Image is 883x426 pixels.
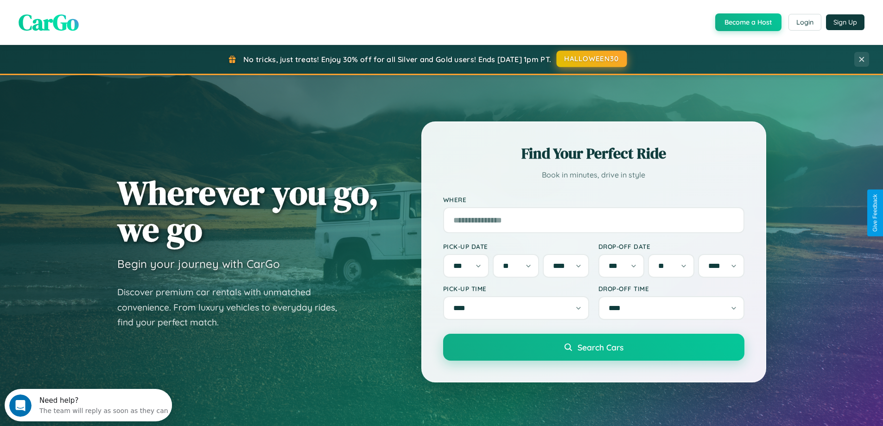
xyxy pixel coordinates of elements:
[598,242,744,250] label: Drop-off Date
[35,15,164,25] div: The team will reply as soon as they can
[443,143,744,164] h2: Find Your Perfect Ride
[788,14,821,31] button: Login
[4,4,172,29] div: Open Intercom Messenger
[598,285,744,292] label: Drop-off Time
[117,285,349,330] p: Discover premium car rentals with unmatched convenience. From luxury vehicles to everyday rides, ...
[5,389,172,421] iframe: Intercom live chat discovery launcher
[443,168,744,182] p: Book in minutes, drive in style
[557,51,627,67] button: HALLOWEEN30
[19,7,79,38] span: CarGo
[578,342,623,352] span: Search Cars
[35,8,164,15] div: Need help?
[872,194,878,232] div: Give Feedback
[826,14,864,30] button: Sign Up
[9,394,32,417] iframe: Intercom live chat
[443,242,589,250] label: Pick-up Date
[117,257,280,271] h3: Begin your journey with CarGo
[443,196,744,203] label: Where
[715,13,781,31] button: Become a Host
[443,285,589,292] label: Pick-up Time
[443,334,744,361] button: Search Cars
[117,174,379,248] h1: Wherever you go, we go
[243,55,551,64] span: No tricks, just treats! Enjoy 30% off for all Silver and Gold users! Ends [DATE] 1pm PT.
